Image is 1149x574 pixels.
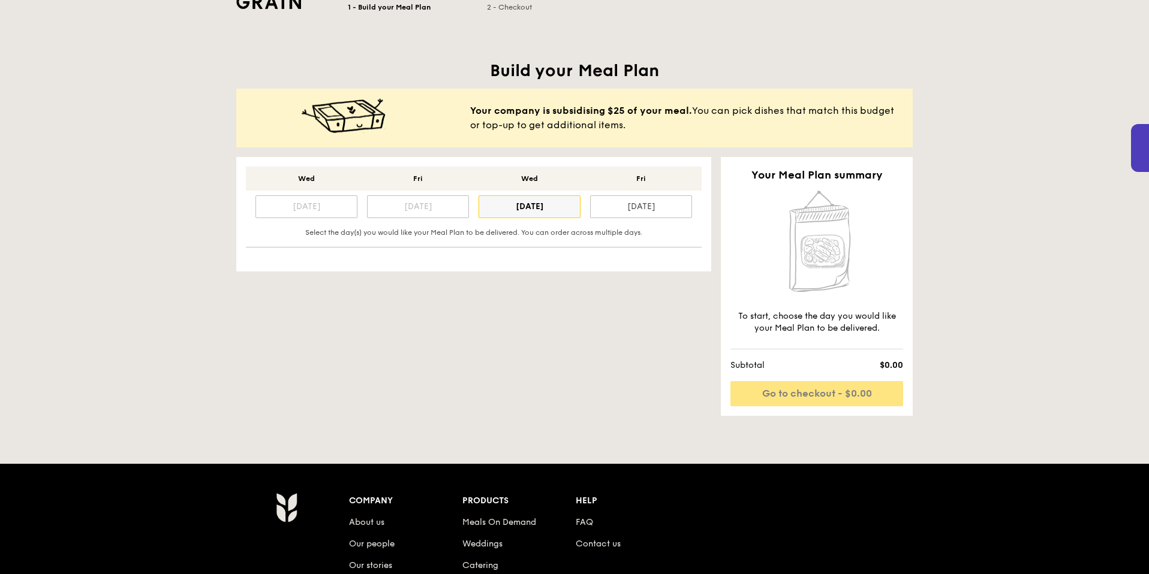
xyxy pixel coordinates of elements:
a: Our people [349,539,395,549]
img: Grain [276,493,297,522]
div: To start, choose the day you would like your Meal Plan to be delivered. [730,310,903,334]
span: Subtotal [730,359,834,371]
div: Fri [590,174,692,183]
div: Wed [255,174,357,183]
a: Go to checkout - $0.00 [730,381,903,406]
div: Fri [367,174,469,183]
a: Contact us [576,539,621,549]
div: Wed [479,174,580,183]
h1: Build your Meal Plan [236,60,913,81]
a: Catering [462,560,498,570]
div: Help [576,493,689,509]
div: Select the day(s) you would like your Meal Plan to be delivered. You can order across multiple days. [251,228,697,237]
div: Company [349,493,462,509]
a: Meals On Demand [462,517,536,527]
a: About us [349,517,384,527]
span: You can pick dishes that match this budget or top-up to get additional items. [470,104,903,132]
img: meal-happy@2x.c9d3c595.png [302,98,386,134]
a: FAQ [576,517,593,527]
span: $0.00 [834,359,903,371]
a: Weddings [462,539,503,549]
h2: Your Meal Plan summary [730,167,903,183]
b: Your company is subsidising $25 of your meal. [470,105,692,116]
div: Products [462,493,576,509]
img: Home delivery [781,188,852,296]
a: Our stories [349,560,392,570]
